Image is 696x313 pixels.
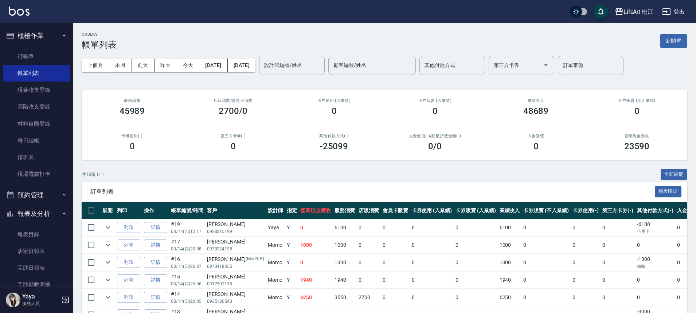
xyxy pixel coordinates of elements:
td: Y [285,219,299,236]
td: 0 [357,272,381,289]
a: 詳情 [144,257,167,268]
th: 卡券使用 (入業績) [410,202,454,219]
button: expand row [102,292,113,303]
td: #14 [169,289,205,306]
td: 0 [410,289,454,306]
button: 新開單 [660,34,687,48]
button: expand row [102,274,113,285]
a: 排班表 [3,149,70,166]
td: 0 [521,219,570,236]
button: 前天 [132,59,155,72]
td: Y [285,254,299,271]
h3: 48689 [523,106,549,116]
button: 今天 [177,59,200,72]
td: 0 [571,289,601,306]
td: Y [285,272,299,289]
td: 1300 [333,254,357,271]
h3: 2700/0 [219,106,247,116]
td: Momo [266,272,285,289]
th: 營業現金應收 [298,202,333,219]
button: expand row [102,239,113,250]
h3: 0 [634,106,640,116]
td: 1000 [333,237,357,254]
th: 卡券使用(-) [571,202,601,219]
p: 0933224195 [207,246,264,252]
button: Open [540,59,552,71]
td: #19 [169,219,205,236]
button: 登出 [659,5,687,19]
td: 1940 [498,272,522,289]
td: 0 [454,219,498,236]
a: 報表目錄 [3,226,70,243]
h2: 業績收入 [494,98,578,103]
p: 08/14 (四) 20:06 [171,281,203,287]
td: 0 [571,219,601,236]
h2: 卡券使用 (入業績) [292,98,376,103]
h3: 0 /0 [428,141,442,151]
th: 其他付款方式(-) [635,202,675,219]
h3: 帳單列表 [82,40,117,50]
p: 08/14 (四) 20:05 [171,298,203,305]
td: 0 [521,254,570,271]
button: LifeArt 松江 [612,4,657,19]
td: 1300 [498,254,522,271]
h3: 0 [433,106,438,116]
button: [DATE] [228,59,255,72]
td: 0 [298,219,333,236]
td: 0 [454,254,498,271]
button: 報表及分析 [3,204,70,223]
button: 昨天 [155,59,177,72]
h2: ORDERS [82,32,117,37]
td: 1000 [498,237,522,254]
h3: 45989 [120,106,145,116]
td: 0 [601,254,636,271]
td: 0 [381,289,410,306]
td: 0 [601,272,636,289]
th: 店販消費 [357,202,381,219]
th: 第三方卡券(-) [601,202,636,219]
td: 0 [410,237,454,254]
td: 0 [410,254,454,271]
h2: 店販消費 /會員卡消費 [191,98,275,103]
th: 卡券販賣 (不入業績) [521,202,570,219]
td: 0 [298,254,333,271]
th: 列印 [115,202,142,219]
p: 0935180540 [207,298,264,305]
a: 互助日報表 [3,259,70,276]
h2: 卡券販賣 (入業績) [393,98,477,103]
td: Momo [266,289,285,306]
td: 0 [635,289,675,306]
th: 客戶 [205,202,266,219]
h3: 23590 [624,141,650,151]
td: #16 [169,254,205,271]
td: Y [285,237,299,254]
td: 1940 [333,272,357,289]
p: 轉帳 [637,263,673,270]
td: 0 [601,289,636,306]
button: expand row [102,222,113,233]
a: 每日結帳 [3,132,70,149]
button: [DATE] [199,59,227,72]
td: 0 [571,237,601,254]
p: 共 18 筆, 1 / 1 [82,171,104,178]
button: 列印 [117,274,140,286]
td: 0 [381,219,410,236]
td: Momo [266,237,285,254]
td: 0 [454,272,498,289]
a: 帳單列表 [3,65,70,82]
div: LifeArt 松江 [623,7,654,16]
td: 0 [521,272,570,289]
h2: 其他付款方式(-) [292,134,376,138]
a: 詳情 [144,239,167,251]
button: 列印 [117,239,140,251]
h3: 服務消費 [90,98,174,103]
p: 0928215199 [207,228,264,235]
td: 0 [635,272,675,289]
a: 高階收支登錄 [3,98,70,115]
img: Person [6,293,20,307]
a: 詳情 [144,222,167,233]
p: 08/14 (四) 12:17 [171,228,203,235]
td: Momo [266,254,285,271]
p: 0917501118 [207,281,264,287]
p: 服務人員 [22,300,59,307]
